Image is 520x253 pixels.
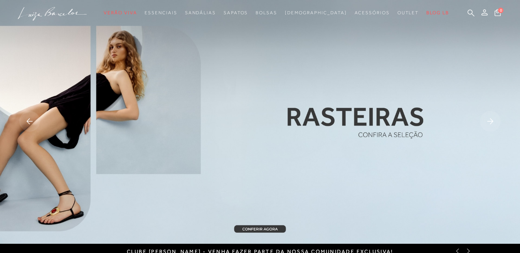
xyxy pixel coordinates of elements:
[185,6,216,20] a: noSubCategoriesText
[285,6,347,20] a: noSubCategoriesText
[397,6,419,20] a: noSubCategoriesText
[145,6,177,20] a: noSubCategoriesText
[256,6,277,20] a: noSubCategoriesText
[355,6,390,20] a: noSubCategoriesText
[256,10,277,15] span: Bolsas
[397,10,419,15] span: Outlet
[185,10,216,15] span: Sandálias
[104,10,137,15] span: Verão Viva
[104,6,137,20] a: noSubCategoriesText
[492,8,503,19] button: 0
[426,10,449,15] span: BLOG LB
[224,10,248,15] span: Sapatos
[145,10,177,15] span: Essenciais
[498,8,503,13] span: 0
[426,6,449,20] a: BLOG LB
[355,10,390,15] span: Acessórios
[224,6,248,20] a: noSubCategoriesText
[285,10,347,15] span: [DEMOGRAPHIC_DATA]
